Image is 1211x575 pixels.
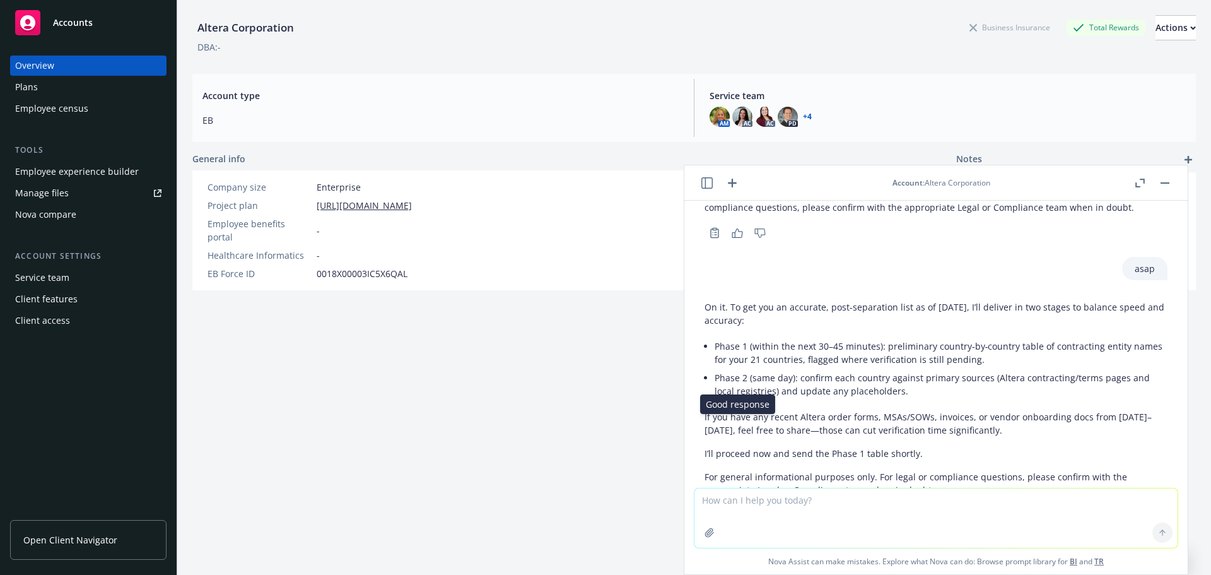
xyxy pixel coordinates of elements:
span: Enterprise [317,181,361,194]
span: Notes [956,152,982,167]
div: Employee census [15,98,88,119]
img: photo [778,107,798,127]
div: Tools [10,144,167,157]
span: Account [892,177,923,188]
div: Altera Corporation [192,20,299,36]
li: Phase 1 (within the next 30–45 minutes): preliminary country‑by‑country table of contracting enti... [715,337,1167,369]
div: Plans [15,77,38,97]
span: Nova Assist can make mistakes. Explore what Nova can do: Browse prompt library for and [689,548,1183,574]
img: photo [732,107,752,127]
a: Service team [10,268,167,288]
p: I’ll proceed now and circle back with the table. For general informational purposes only. For leg... [705,187,1167,214]
span: 0018X00003IC5X6QAL [317,267,407,280]
a: Overview [10,56,167,76]
div: Company size [208,181,312,194]
svg: Copy to clipboard [709,227,720,239]
div: Account settings [10,250,167,263]
div: Employee experience builder [15,162,139,182]
span: Service team [710,89,1186,102]
a: Client access [10,311,167,331]
div: Actions [1155,16,1196,40]
img: photo [710,107,730,127]
a: Plans [10,77,167,97]
div: Project plan [208,199,312,212]
a: Manage files [10,183,167,203]
span: Open Client Navigator [23,533,117,547]
li: Phase 2 (same day): confirm each country against primary sources (Altera contracting/terms pages ... [715,369,1167,400]
div: Nova compare [15,205,76,225]
div: Business Insurance [963,20,1056,35]
span: General info [192,152,245,165]
a: TR [1094,556,1104,567]
a: Employee census [10,98,167,119]
p: If you have any recent Altera order forms, MSAs/SOWs, invoices, or vendor onboarding docs from [D... [705,410,1167,437]
span: - [317,224,320,237]
a: BI [1070,556,1077,567]
div: Overview [15,56,54,76]
p: asap [1135,262,1155,275]
div: Manage files [15,183,69,203]
span: Account type [202,89,679,102]
div: : Altera Corporation [892,177,990,188]
div: EB Force ID [208,267,312,280]
div: Employee benefits portal [208,217,312,244]
p: On it. To get you an accurate, post‑separation list as of [DATE], I’ll deliver in two stages to b... [705,300,1167,327]
div: Client access [15,311,70,331]
div: Total Rewards [1067,20,1145,35]
a: add [1181,152,1196,167]
button: Actions [1155,15,1196,40]
span: - [317,249,320,262]
p: I’ll proceed now and send the Phase 1 table shortly. [705,447,1167,460]
div: Client features [15,289,78,309]
a: Accounts [10,5,167,40]
div: DBA: - [197,40,221,54]
a: [URL][DOMAIN_NAME] [317,199,412,212]
a: Nova compare [10,205,167,225]
div: Healthcare Informatics [208,249,312,262]
a: Employee experience builder [10,162,167,182]
span: Accounts [53,18,93,28]
span: EB [202,114,679,127]
a: +4 [803,113,812,121]
img: photo [755,107,775,127]
div: Service team [15,268,69,288]
a: Client features [10,289,167,309]
p: For general informational purposes only. For legal or compliance questions, please confirm with t... [705,470,1167,497]
p: Good response [706,398,769,411]
button: Thumbs down [750,224,770,242]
